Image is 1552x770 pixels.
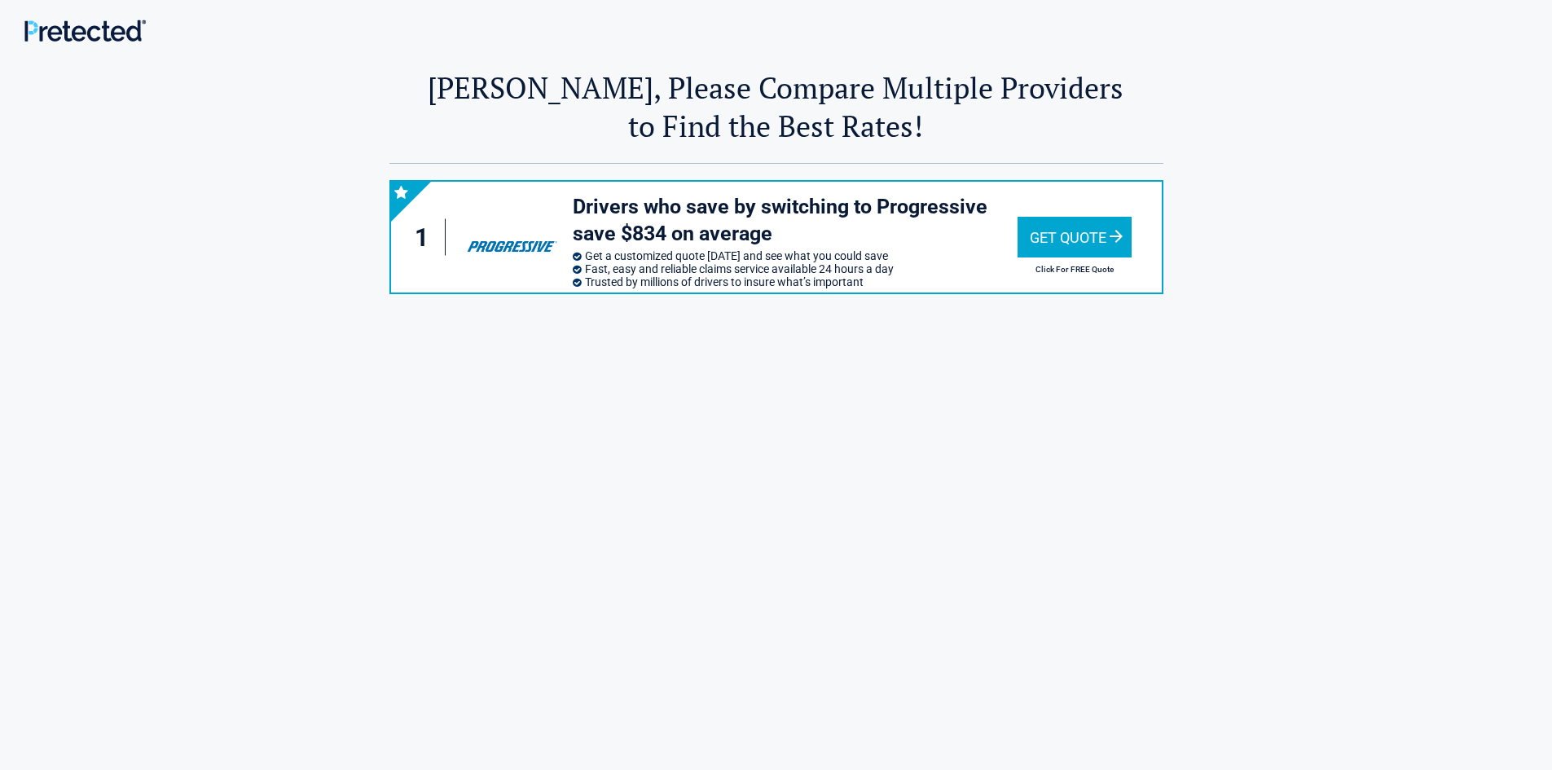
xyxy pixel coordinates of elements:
[1018,265,1132,274] h2: Click For FREE Quote
[407,219,446,256] div: 1
[1018,217,1132,257] div: Get Quote
[573,194,1018,247] h3: Drivers who save by switching to Progressive save $834 on average
[24,20,146,42] img: Main Logo
[459,212,564,262] img: progressive's logo
[573,262,1018,275] li: Fast, easy and reliable claims service available 24 hours a day
[573,249,1018,262] li: Get a customized quote [DATE] and see what you could save
[389,68,1163,145] h2: [PERSON_NAME], Please Compare Multiple Providers to Find the Best Rates!
[573,275,1018,288] li: Trusted by millions of drivers to insure what’s important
